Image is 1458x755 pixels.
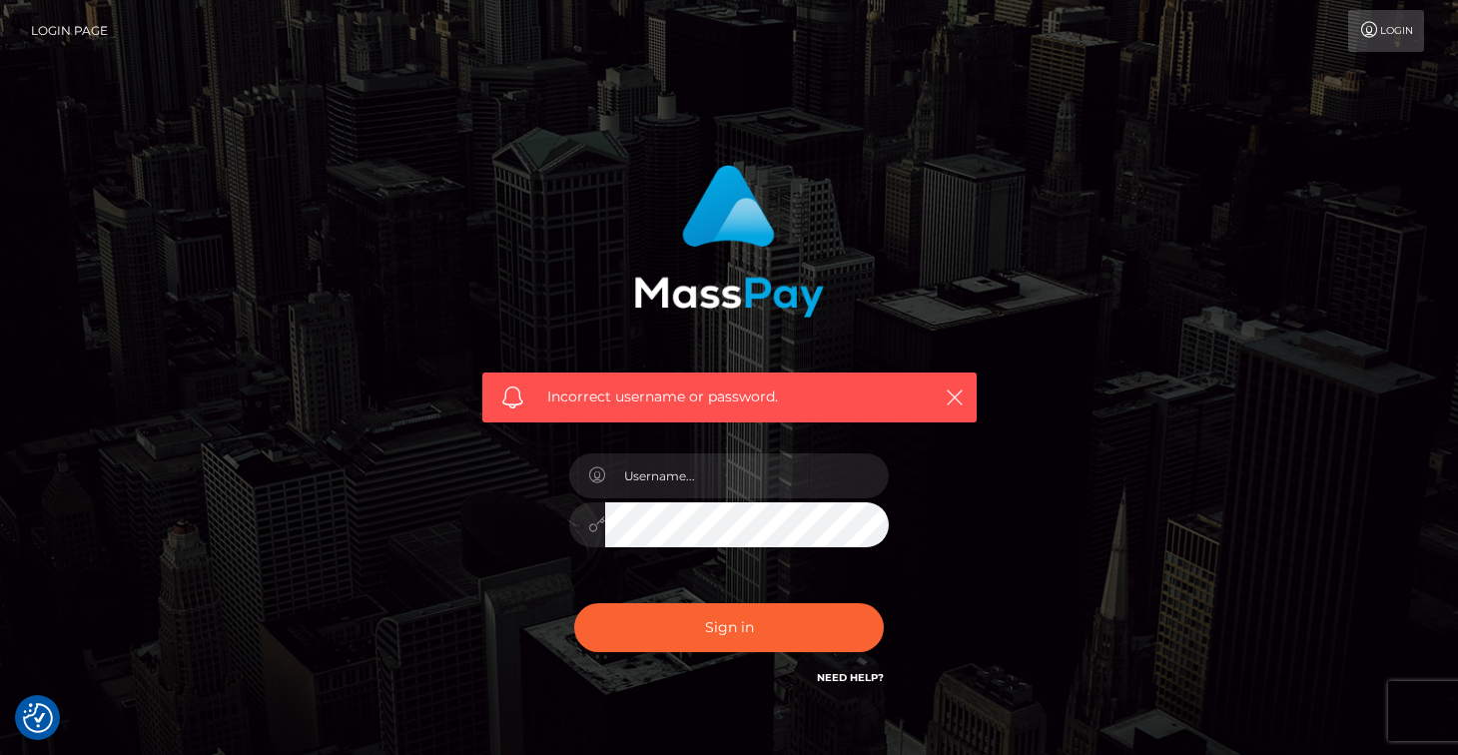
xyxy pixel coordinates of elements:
[605,453,889,498] input: Username...
[634,165,824,318] img: MassPay Login
[31,10,108,52] a: Login Page
[574,603,884,652] button: Sign in
[23,703,53,733] button: Consent Preferences
[1348,10,1424,52] a: Login
[817,671,884,684] a: Need Help?
[547,386,912,407] span: Incorrect username or password.
[23,703,53,733] img: Revisit consent button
